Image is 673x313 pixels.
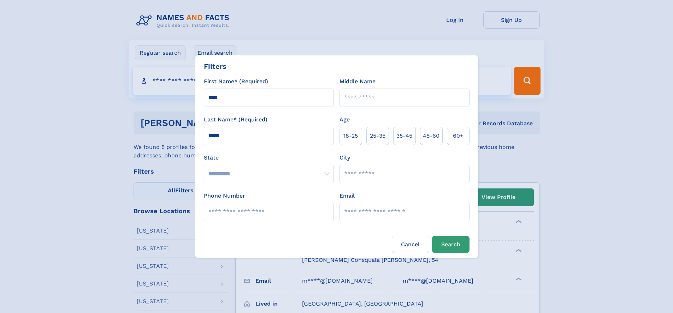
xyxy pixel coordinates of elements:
label: Age [340,115,350,124]
label: City [340,154,350,162]
label: Middle Name [340,77,376,86]
label: Email [340,192,355,200]
label: Phone Number [204,192,245,200]
span: 18‑25 [343,132,358,140]
span: 60+ [453,132,464,140]
label: Last Name* (Required) [204,115,267,124]
span: 45‑60 [423,132,439,140]
span: 35‑45 [396,132,412,140]
label: First Name* (Required) [204,77,268,86]
label: State [204,154,334,162]
button: Search [432,236,470,253]
div: Filters [204,61,226,72]
span: 25‑35 [370,132,385,140]
label: Cancel [392,236,429,253]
